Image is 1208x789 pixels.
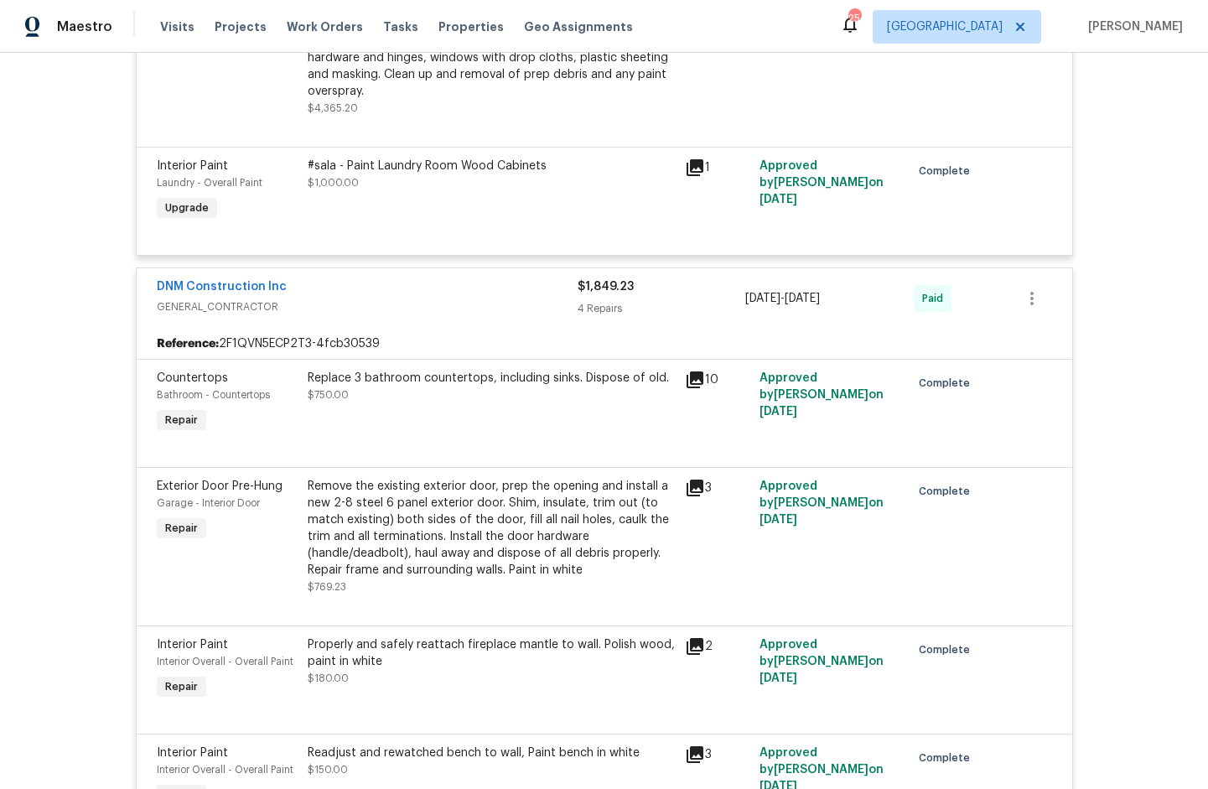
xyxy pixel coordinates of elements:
[685,370,750,390] div: 10
[887,18,1003,35] span: [GEOGRAPHIC_DATA]
[157,298,578,315] span: GENERAL_CONTRACTOR
[685,745,750,765] div: 3
[383,21,418,33] span: Tasks
[157,372,228,384] span: Countertops
[137,329,1072,359] div: 2F1QVN5ECP2T3-4fcb30539
[524,18,633,35] span: Geo Assignments
[57,18,112,35] span: Maestro
[760,406,797,418] span: [DATE]
[157,657,293,667] span: Interior Overall - Overall Paint
[685,158,750,178] div: 1
[760,372,884,418] span: Approved by [PERSON_NAME] on
[578,300,746,317] div: 4 Repairs
[157,498,260,508] span: Garage - Interior Door
[922,290,950,307] span: Paid
[785,293,820,304] span: [DATE]
[685,478,750,498] div: 3
[157,390,270,400] span: Bathroom - Countertops
[760,672,797,684] span: [DATE]
[919,163,977,179] span: Complete
[157,281,287,293] a: DNM Construction Inc
[308,636,675,670] div: Properly and safely reattach fireplace mantle to wall. Polish wood, paint in white
[438,18,504,35] span: Properties
[578,281,634,293] span: $1,849.23
[745,290,820,307] span: -
[158,678,205,695] span: Repair
[760,194,797,205] span: [DATE]
[308,745,675,761] div: Readjust and rewatched bench to wall, Paint bench in white
[760,639,884,684] span: Approved by [PERSON_NAME] on
[919,375,977,392] span: Complete
[1081,18,1183,35] span: [PERSON_NAME]
[919,641,977,658] span: Complete
[158,200,215,216] span: Upgrade
[157,639,228,651] span: Interior Paint
[287,18,363,35] span: Work Orders
[760,160,884,205] span: Approved by [PERSON_NAME] on
[308,478,675,579] div: Remove the existing exterior door, prep the opening and install a new 2-8 steel 6 panel exterior ...
[760,514,797,526] span: [DATE]
[308,158,675,174] div: #sala - Paint Laundry Room Wood Cabinets
[308,390,349,400] span: $750.00
[157,160,228,172] span: Interior Paint
[308,582,346,592] span: $769.23
[685,636,750,657] div: 2
[215,18,267,35] span: Projects
[308,103,358,113] span: $4,365.20
[919,750,977,766] span: Complete
[848,10,860,27] div: 25
[157,335,219,352] b: Reference:
[308,178,359,188] span: $1,000.00
[160,18,194,35] span: Visits
[157,480,283,492] span: Exterior Door Pre-Hung
[745,293,780,304] span: [DATE]
[157,765,293,775] span: Interior Overall - Overall Paint
[308,370,675,387] div: Replace 3 bathroom countertops, including sinks. Dispose of old.
[157,178,262,188] span: Laundry - Overall Paint
[760,480,884,526] span: Approved by [PERSON_NAME] on
[308,673,349,683] span: $180.00
[158,520,205,537] span: Repair
[157,747,228,759] span: Interior Paint
[158,412,205,428] span: Repair
[919,483,977,500] span: Complete
[308,765,348,775] span: $150.00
